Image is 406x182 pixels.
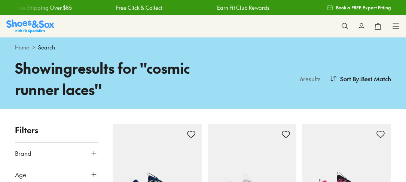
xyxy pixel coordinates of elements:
[15,124,98,136] p: Filters
[15,170,26,179] span: Age
[6,19,54,33] img: SNS_Logo_Responsive.svg
[217,4,269,12] a: Earn Fit Club Rewards
[6,19,54,33] a: Shoes & Sox
[116,4,162,12] a: Free Click & Collect
[359,74,391,83] span: : Best Match
[327,1,391,14] a: Book a FREE Expert Fitting
[15,143,98,164] button: Brand
[336,4,391,11] span: Book a FREE Expert Fitting
[15,149,31,158] span: Brand
[15,43,29,51] a: Home
[340,74,359,83] span: Sort By
[15,57,203,100] h1: Showing results for " cosmic runner laces "
[297,74,321,83] p: 6 results
[15,4,72,12] a: Free Shipping Over $85
[330,70,391,87] button: Sort By:Best Match
[15,43,391,51] div: >
[38,43,55,51] span: Search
